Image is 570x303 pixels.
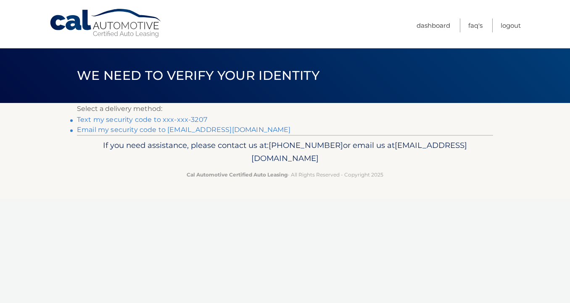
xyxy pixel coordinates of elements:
[77,103,493,115] p: Select a delivery method:
[82,139,488,166] p: If you need assistance, please contact us at: or email us at
[187,171,288,178] strong: Cal Automotive Certified Auto Leasing
[468,18,483,32] a: FAQ's
[49,8,163,38] a: Cal Automotive
[269,140,343,150] span: [PHONE_NUMBER]
[82,170,488,179] p: - All Rights Reserved - Copyright 2025
[77,116,207,124] a: Text my security code to xxx-xxx-3207
[77,68,319,83] span: We need to verify your identity
[417,18,450,32] a: Dashboard
[77,126,291,134] a: Email my security code to [EMAIL_ADDRESS][DOMAIN_NAME]
[501,18,521,32] a: Logout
